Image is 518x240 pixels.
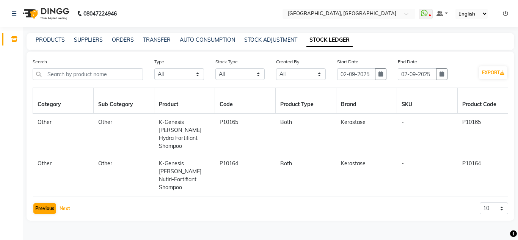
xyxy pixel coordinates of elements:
td: Both [276,113,336,155]
td: Other [33,155,94,196]
a: TRANSFER [143,36,171,43]
th: SKU [397,88,458,114]
img: logo [19,3,71,24]
a: AUTO CONSUMPTION [180,36,235,43]
a: SUPPLIERS [74,36,103,43]
th: Brand [336,88,397,114]
button: Next [58,203,72,214]
a: ORDERS [112,36,134,43]
span: K-Genesis [PERSON_NAME] Hydra Fortifiant Shampoo [159,119,201,149]
a: PRODUCTS [36,36,65,43]
td: - [397,155,458,196]
label: Type [154,58,164,65]
td: Kerastase [336,155,397,196]
a: STOCK ADJUSTMENT [244,36,297,43]
th: Sub Category [94,88,154,114]
th: Code [215,88,276,114]
td: Both [276,155,336,196]
td: Other [94,113,154,155]
button: Previous [33,203,56,214]
label: Stock Type [215,58,238,65]
label: End Date [398,58,417,65]
td: Other [33,113,94,155]
input: Search by product name [33,68,143,80]
td: P10164 [215,155,276,196]
button: EXPORT [479,66,507,79]
th: Product [154,88,215,114]
a: STOCK LEDGER [306,33,353,47]
b: 08047224946 [83,3,117,24]
span: K-Genesis [PERSON_NAME] Nutiri-Fortifiant Shampoo [159,160,201,191]
label: Created By [276,58,299,65]
label: Search [33,58,47,65]
td: Kerastase [336,113,397,155]
td: - [397,113,458,155]
label: Start Date [337,58,358,65]
td: P10165 [215,113,276,155]
th: Category [33,88,94,114]
td: Other [94,155,154,196]
th: Product Type [276,88,336,114]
